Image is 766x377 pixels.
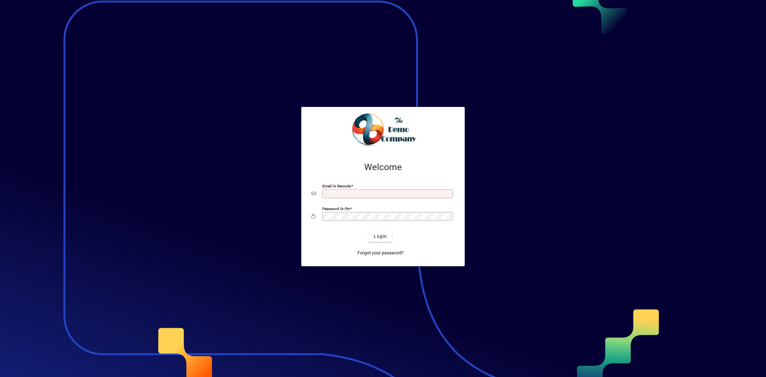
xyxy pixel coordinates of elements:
[369,230,392,242] button: Login
[357,250,404,256] span: Forgot your password?
[312,162,454,173] h2: Welcome
[322,184,351,188] mat-label: Email or Barcode
[374,233,387,240] span: Login
[322,207,350,211] mat-label: Password or Pin
[355,247,406,259] a: Forgot your password?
